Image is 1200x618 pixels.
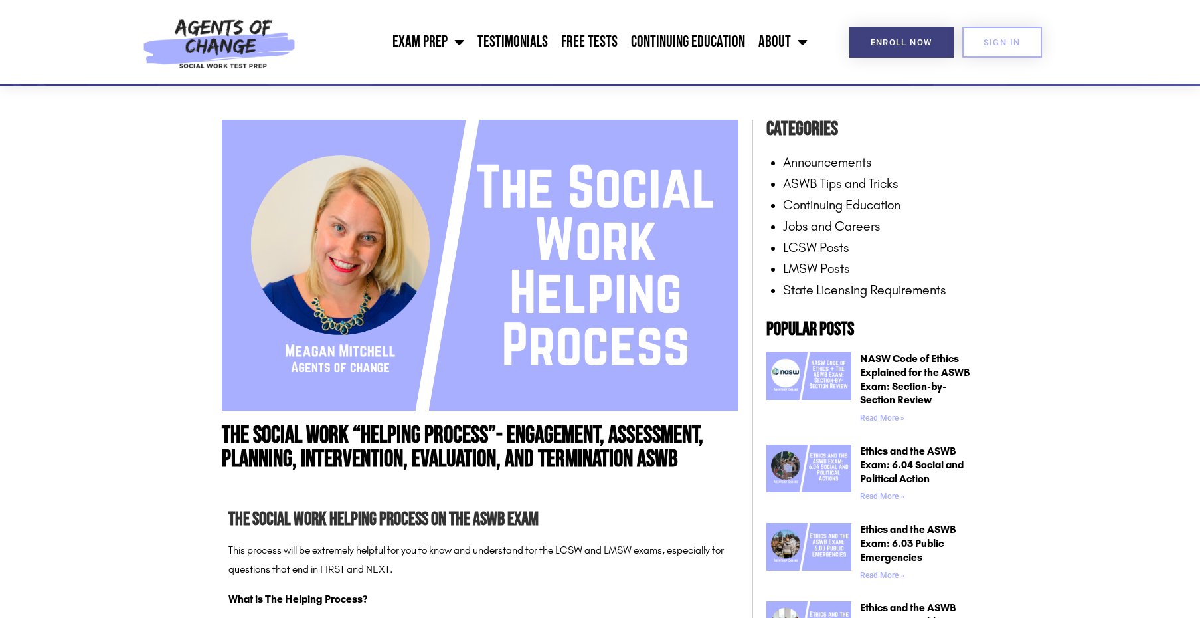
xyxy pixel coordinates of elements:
[766,352,851,428] a: NASW Code of Ethics + The ASWB Exam Section-by-Section Review
[555,25,624,58] a: Free Tests
[783,197,900,213] a: Continuing Education
[766,113,979,145] h4: Categories
[860,445,964,485] a: Ethics and the ASWB Exam: 6.04 Social and Political Action
[783,282,946,298] a: State Licensing Requirements
[766,352,851,400] img: NASW Code of Ethics + The ASWB Exam Section-by-Section Review
[471,25,555,58] a: Testimonials
[766,523,851,585] a: Ethics and the ASWB Exam 6.03 Public Emergencies
[386,25,471,58] a: Exam Prep
[624,25,752,58] a: Continuing Education
[783,260,850,276] a: LMSW Posts
[860,571,904,580] a: Read more about Ethics and the ASWB Exam: 6.03 Public Emergencies
[860,413,904,423] a: Read more about NASW Code of Ethics Explained for the ASWB Exam: Section-by-Section Review
[783,175,899,191] a: ASWB Tips and Tricks
[766,523,851,571] img: Ethics and the ASWB Exam 6.03 Public Emergencies
[228,505,732,535] h2: The Social Work Helping Process on the ASWB Exam
[228,541,732,579] p: This process will be extremely helpful for you to know and understand for the LCSW and LMSW exams...
[766,445,851,506] a: Ethics and the ASWB Exam 6.04 Social and Political Actions (1)
[303,25,814,58] nav: Menu
[984,38,1021,47] span: SIGN IN
[783,154,872,170] a: Announcements
[860,523,956,564] a: Ethics and the ASWB Exam: 6.03 Public Emergencies
[766,320,979,339] h2: Popular Posts
[228,593,367,605] strong: What is The Helping Process?
[860,492,904,501] a: Read more about Ethics and the ASWB Exam: 6.04 Social and Political Action
[849,27,954,58] a: Enroll Now
[860,352,970,406] a: NASW Code of Ethics Explained for the ASWB Exam: Section-by-Section Review
[783,239,849,255] a: LCSW Posts
[766,445,851,492] img: Ethics and the ASWB Exam 6.04 Social and Political Actions (1)
[222,424,738,472] h1: The Social Work “Helping Process”- Engagement, Assessment, Planning, Intervention, Evaluation, an...
[962,27,1042,58] a: SIGN IN
[752,25,814,58] a: About
[783,218,881,234] a: Jobs and Careers
[871,38,932,47] span: Enroll Now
